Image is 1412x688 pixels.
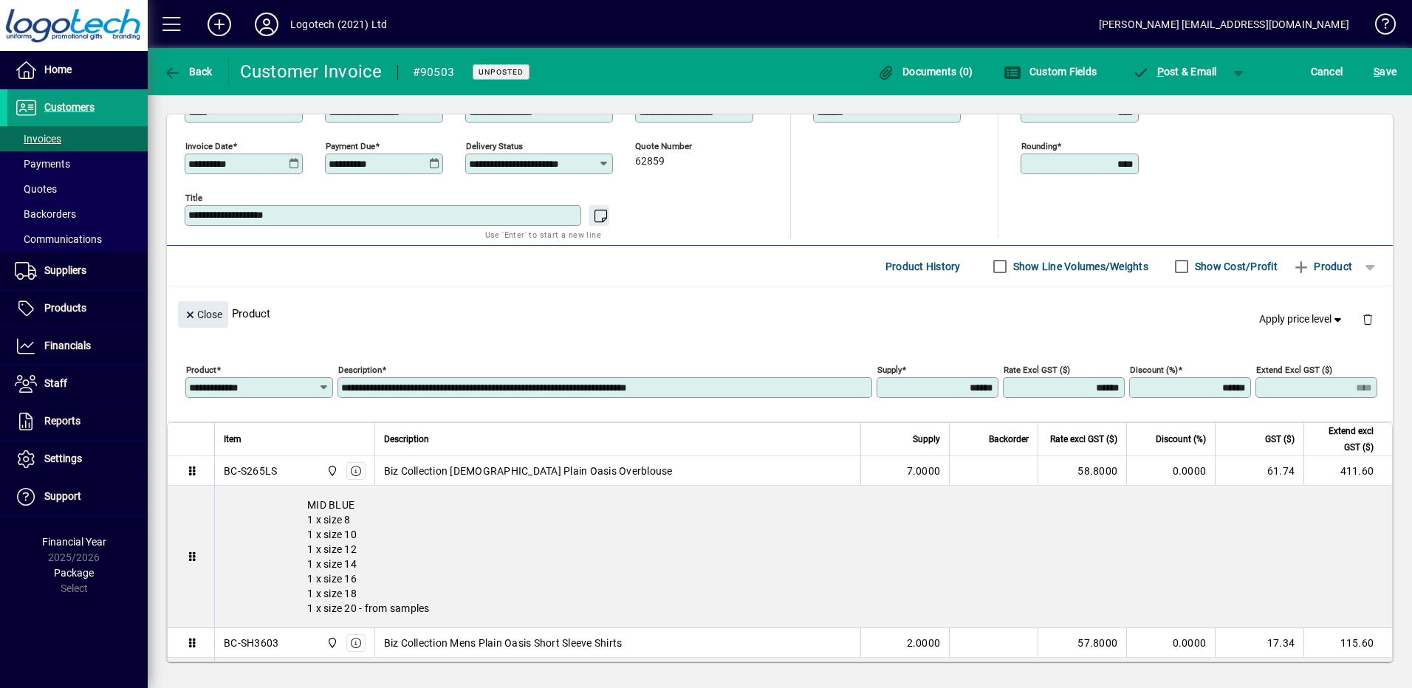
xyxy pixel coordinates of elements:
button: Cancel [1307,58,1347,85]
label: Show Cost/Profit [1192,259,1278,274]
button: Close [178,301,228,328]
a: Quotes [7,176,148,202]
button: Delete [1350,301,1385,337]
span: Product History [885,255,961,278]
td: 411.60 [1303,456,1392,486]
button: Apply price level [1253,306,1351,333]
span: Custom Fields [1004,66,1097,78]
div: MID BLUE 1 x size 8 1 x size 10 1 x size 12 1 x size 14 1 x size 16 1 x size 18 1 x size 20 - fro... [215,486,1392,627]
span: Central [323,463,340,479]
span: Supply [913,431,940,447]
span: Backorder [989,431,1029,447]
mat-label: Rounding [1021,141,1057,151]
div: BC-S265LS [224,464,277,478]
app-page-header-button: Back [148,58,229,85]
span: Biz Collection [DEMOGRAPHIC_DATA] Plain Oasis Overblouse [384,464,673,478]
mat-label: Invoice date [185,141,233,151]
span: Package [54,567,94,579]
span: Payments [15,158,70,170]
span: Invoices [15,133,61,145]
a: Staff [7,365,148,402]
span: Close [184,303,222,327]
td: 115.60 [1303,628,1392,658]
button: Product [1285,253,1360,280]
span: Reports [44,415,80,427]
span: Financial Year [42,536,106,548]
app-page-header-button: Delete [1350,312,1385,326]
a: Communications [7,227,148,252]
span: Staff [44,377,67,389]
span: P [1157,66,1164,78]
a: Settings [7,441,148,478]
button: Product History [880,253,967,280]
mat-label: Title [185,193,202,203]
button: Save [1370,58,1400,85]
span: Documents (0) [877,66,973,78]
span: Cancel [1311,60,1343,83]
td: 17.34 [1215,628,1303,658]
label: Show Line Volumes/Weights [1010,259,1148,274]
span: Apply price level [1259,312,1345,327]
div: BC-SH3603 [224,636,278,650]
mat-label: Rate excl GST ($) [1004,365,1070,375]
span: Communications [15,233,102,245]
span: Products [44,302,86,314]
td: 0.0000 [1126,456,1215,486]
span: Item [224,431,241,447]
mat-label: Delivery status [466,141,523,151]
span: Quotes [15,183,57,195]
a: Reports [7,403,148,440]
span: GST ($) [1265,431,1295,447]
span: Central [323,635,340,651]
a: Home [7,52,148,89]
span: Unposted [479,67,524,77]
span: Discount (%) [1156,431,1206,447]
span: Biz Collection Mens Plain Oasis Short Sleeve Shirts [384,636,623,650]
button: Back [160,58,216,85]
div: 58.8000 [1047,464,1117,478]
mat-label: Supply [877,365,902,375]
span: Customers [44,101,95,113]
mat-label: Payment due [326,141,375,151]
a: Invoices [7,126,148,151]
button: Post & Email [1124,58,1224,85]
span: Settings [44,453,82,464]
span: Description [384,431,429,447]
app-page-header-button: Close [174,307,232,320]
mat-label: Discount (%) [1130,365,1178,375]
mat-label: Product [186,365,216,375]
span: Backorders [15,208,76,220]
a: Financials [7,328,148,365]
div: #90503 [413,61,455,84]
a: Support [7,478,148,515]
button: Profile [243,11,290,38]
span: Rate excl GST ($) [1050,431,1117,447]
span: Suppliers [44,264,86,276]
a: Suppliers [7,252,148,289]
div: Customer Invoice [240,60,383,83]
mat-hint: Use 'Enter' to start a new line [485,226,601,243]
span: Quote number [635,142,724,151]
span: Financials [44,340,91,351]
span: S [1374,66,1380,78]
a: Knowledge Base [1364,3,1394,51]
span: Support [44,490,81,502]
button: Documents (0) [874,58,977,85]
span: 62859 [635,156,665,168]
span: Home [44,63,72,75]
a: Payments [7,151,148,176]
td: 0.0000 [1126,628,1215,658]
a: Products [7,290,148,327]
button: Custom Fields [1000,58,1100,85]
td: 61.74 [1215,456,1303,486]
div: Logotech (2021) Ltd [290,13,387,36]
span: Back [163,66,213,78]
span: ave [1374,60,1396,83]
span: Product [1292,255,1352,278]
div: [PERSON_NAME] [EMAIL_ADDRESS][DOMAIN_NAME] [1099,13,1349,36]
div: Product [167,286,1393,340]
span: 7.0000 [907,464,941,478]
mat-label: Description [338,365,382,375]
span: 2.0000 [907,636,941,650]
span: Extend excl GST ($) [1313,423,1374,455]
